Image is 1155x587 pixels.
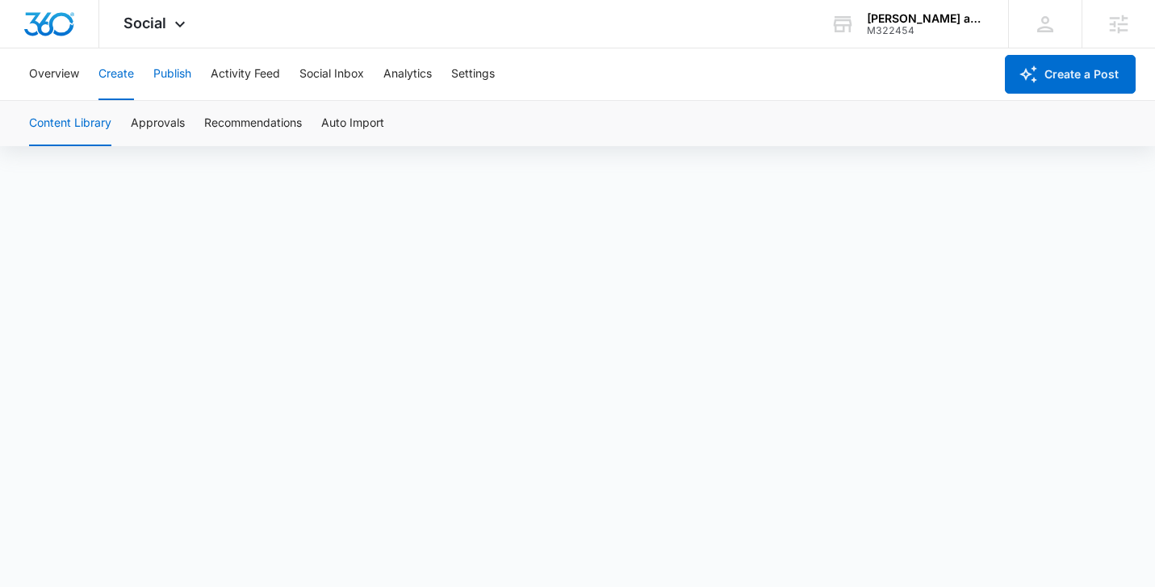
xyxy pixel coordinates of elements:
[131,101,185,146] button: Approvals
[26,26,39,39] img: logo_orange.svg
[123,15,166,31] span: Social
[29,101,111,146] button: Content Library
[42,42,178,55] div: Domain: [DOMAIN_NAME]
[211,48,280,100] button: Activity Feed
[45,26,79,39] div: v 4.0.25
[299,48,364,100] button: Social Inbox
[29,48,79,100] button: Overview
[867,25,985,36] div: account id
[1005,55,1136,94] button: Create a Post
[98,48,134,100] button: Create
[867,12,985,25] div: account name
[61,95,144,106] div: Domain Overview
[153,48,191,100] button: Publish
[44,94,56,107] img: tab_domain_overview_orange.svg
[383,48,432,100] button: Analytics
[161,94,174,107] img: tab_keywords_by_traffic_grey.svg
[321,101,384,146] button: Auto Import
[451,48,495,100] button: Settings
[26,42,39,55] img: website_grey.svg
[178,95,272,106] div: Keywords by Traffic
[204,101,302,146] button: Recommendations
